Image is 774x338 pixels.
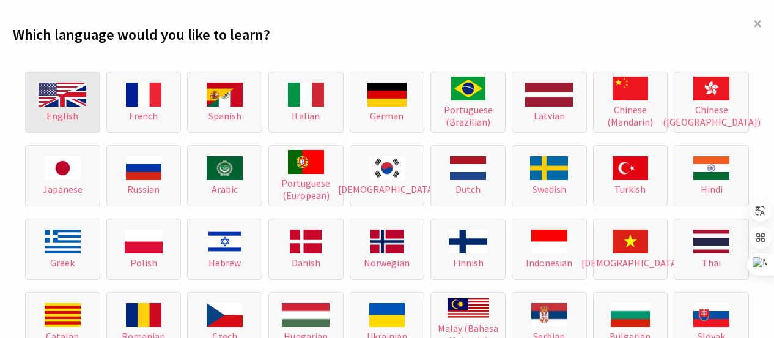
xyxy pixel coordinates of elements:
[613,77,649,100] img: Chinese (Mandarin)
[106,219,182,280] button: Polish
[350,145,425,206] button: [DEMOGRAPHIC_DATA]
[450,156,486,180] img: Dutch
[534,110,565,122] span: Latvian
[531,230,567,254] img: Indonesian
[288,83,324,107] img: Italian
[13,25,761,44] h2: Which language would you like to learn?
[187,219,262,280] button: Hebrew
[369,303,405,327] img: Ukrainian
[129,110,158,122] span: French
[25,145,100,206] button: Japanese
[207,83,243,107] img: Spanish
[701,183,723,195] span: Hindi
[693,156,729,180] img: Hindi
[25,72,100,133] button: English
[693,77,729,100] img: Chinese (Mandarin)
[350,219,425,280] button: Norwegian
[613,230,649,254] img: Vietnamese
[126,303,162,327] img: Romanian
[530,156,568,180] img: Swedish
[126,83,162,107] img: French
[208,110,241,122] span: Spanish
[369,156,405,180] img: Korean
[130,257,157,269] span: Polish
[288,150,324,174] img: Portuguese (European)
[674,219,749,280] button: Thai
[674,72,749,133] button: Chinese ([GEOGRAPHIC_DATA])
[207,156,243,180] img: Arabic
[106,72,182,133] button: French
[208,230,241,254] img: Hebrew
[45,230,81,254] img: Greek
[430,219,506,280] button: Finnish
[39,83,86,107] img: English
[364,257,410,269] span: Norwegian
[126,156,162,180] img: Russian
[207,303,243,327] img: Czech
[370,110,404,122] span: German
[512,72,587,133] button: Latvian
[45,303,81,327] img: Catalan
[25,219,100,280] button: Greek
[455,183,481,195] span: Dutch
[292,110,320,122] span: Italian
[593,145,668,206] button: Turkish
[449,230,487,254] img: Finnish
[512,219,587,280] button: Indonesian
[430,72,506,133] button: Portuguese (Brazilian)
[268,72,344,133] button: Italian
[593,72,668,133] button: Chinese (Mandarin)
[127,183,160,195] span: Russian
[45,156,81,180] img: Japanese
[702,257,721,269] span: Thai
[106,145,182,206] button: Russian
[448,298,489,319] img: Malay (Bahasa Malaysia)
[693,230,729,254] img: Thai
[693,303,729,327] img: Slovak
[290,230,322,254] img: Danish
[338,183,437,195] span: [DEMOGRAPHIC_DATA]
[187,145,262,206] button: Arabic
[753,12,762,34] span: ×
[437,103,499,128] span: Portuguese (Brazilian)
[453,257,484,269] span: Finnish
[208,257,241,269] span: Hebrew
[581,257,680,269] span: [DEMOGRAPHIC_DATA]
[370,230,404,254] img: Norwegian
[367,83,407,107] img: German
[593,219,668,280] button: [DEMOGRAPHIC_DATA]
[350,72,425,133] button: German
[526,257,572,269] span: Indonesian
[430,145,506,206] button: Dutch
[600,103,662,128] span: Chinese (Mandarin)
[46,110,78,122] span: English
[531,303,567,327] img: Serbian
[268,145,344,206] button: Portuguese (European)
[125,230,163,254] img: Polish
[187,72,262,133] button: Spanish
[533,183,566,195] span: Swedish
[282,303,330,327] img: Hungarian
[613,156,649,180] img: Turkish
[212,183,238,195] span: Arabic
[451,77,485,100] img: Portuguese (Brazilian)
[611,303,651,327] img: Bulgarian
[663,103,761,128] span: Chinese ([GEOGRAPHIC_DATA])
[43,183,83,195] span: Japanese
[674,145,749,206] button: Hindi
[525,83,573,107] img: Latvian
[50,257,75,269] span: Greek
[268,219,344,280] button: Danish
[614,183,646,195] span: Turkish
[275,177,337,201] span: Portuguese (European)
[292,257,320,269] span: Danish
[512,145,587,206] button: Swedish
